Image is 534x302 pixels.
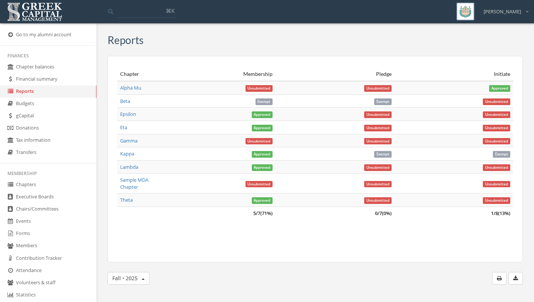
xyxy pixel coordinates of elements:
[364,124,392,131] a: Unsubmitted
[245,84,273,91] a: Unsubmitted
[120,137,138,144] a: Gamma
[245,137,273,144] a: Unsubmitted
[120,124,127,131] a: Eta
[252,197,273,203] a: Approved
[374,98,392,105] span: Exempt
[245,181,273,188] span: Unsubmitted
[483,197,510,203] a: Unsubmitted
[483,164,510,171] span: Unsubmitted
[262,210,271,217] span: 71%
[252,124,273,131] a: Approved
[395,207,513,219] td: 1 / 8 ( )
[252,150,273,157] a: Approved
[245,138,273,145] span: Unsubmitted
[483,181,510,188] span: Unsubmitted
[120,111,136,117] a: Epsilon
[276,207,394,219] td: 0 / 7 ( )
[483,98,510,104] a: Unsubmitted
[364,137,392,144] a: Unsubmitted
[120,150,134,157] a: Kappa
[493,151,510,158] span: Exempt
[252,197,273,204] span: Approved
[483,124,510,131] a: Unsubmitted
[364,181,392,188] span: Unsubmitted
[364,111,392,117] a: Unsubmitted
[252,164,273,170] a: Approved
[364,111,392,118] span: Unsubmitted
[364,197,392,204] span: Unsubmitted
[483,125,510,131] span: Unsubmitted
[120,70,154,78] div: Chapter
[483,98,510,105] span: Unsubmitted
[383,210,390,217] span: 0%
[483,180,510,187] a: Unsubmitted
[364,125,392,131] span: Unsubmitted
[364,180,392,187] a: Unsubmitted
[374,150,392,157] a: Exempt
[364,85,392,92] span: Unsubmitted
[500,210,509,217] span: 13%
[484,8,521,15] span: [PERSON_NAME]
[483,197,510,204] span: Unsubmitted
[256,98,273,104] a: Exempt
[489,85,510,92] span: Approved
[166,7,175,14] span: ⌘K
[483,111,510,118] span: Unsubmitted
[364,164,392,171] span: Unsubmitted
[483,164,510,170] a: Unsubmitted
[479,3,528,15] div: [PERSON_NAME]
[108,34,144,46] h3: Reports
[120,164,138,170] a: Lambda
[364,197,392,203] a: Unsubmitted
[256,98,273,105] span: Exempt
[120,177,148,190] a: Sample MDA Chapter
[278,70,391,78] div: Pledge
[252,111,273,118] span: Approved
[120,197,133,203] a: Theta
[374,151,392,158] span: Exempt
[483,137,510,144] a: Unsubmitted
[483,111,510,117] a: Unsubmitted
[364,164,392,170] a: Unsubmitted
[364,138,392,145] span: Unsubmitted
[120,84,141,91] a: Alpha Mu
[493,150,510,157] a: Exempt
[245,85,273,92] span: Unsubmitted
[252,111,273,117] a: Approved
[245,180,273,187] a: Unsubmitted
[398,70,510,78] div: Initiate
[252,125,273,131] span: Approved
[364,84,392,91] a: Unsubmitted
[112,275,138,282] span: Fall • 2025
[160,70,273,78] div: Membership
[489,84,510,91] a: Approved
[374,98,392,104] a: Exempt
[108,272,149,285] button: Fall • 2025
[120,98,130,104] a: Beta
[252,164,273,171] span: Approved
[157,207,276,219] td: 5 / 7 ( )
[252,151,273,158] span: Approved
[483,138,510,145] span: Unsubmitted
